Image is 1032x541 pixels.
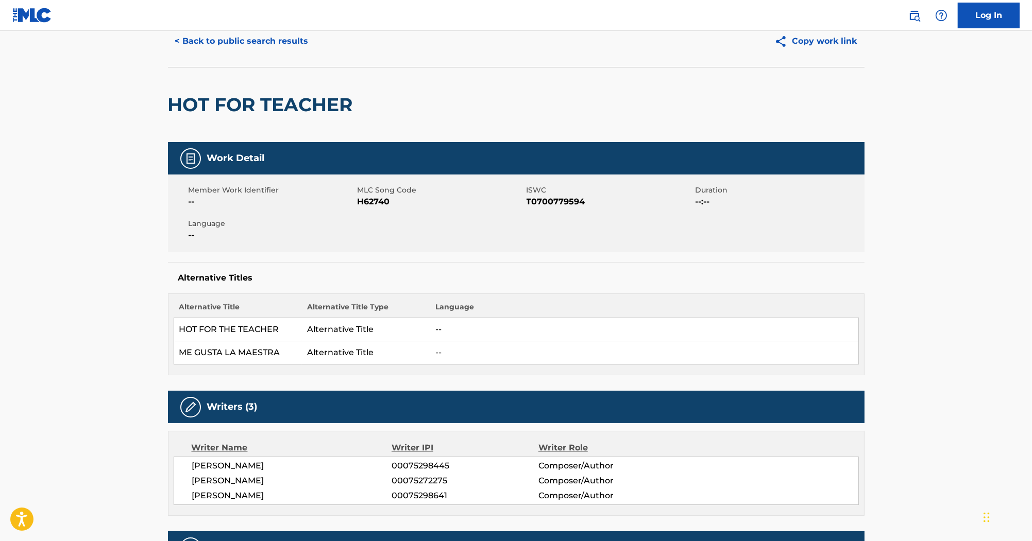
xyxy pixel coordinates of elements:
h5: Alternative Titles [178,273,854,283]
span: Composer/Author [538,490,672,502]
img: help [935,9,948,22]
span: 00075298445 [392,460,538,472]
th: Language [430,302,858,318]
span: [PERSON_NAME] [192,475,392,487]
span: Language [189,218,355,229]
img: Copy work link [774,35,792,48]
h5: Writers (3) [207,401,258,413]
td: HOT FOR THE TEACHER [174,318,302,341]
button: Copy work link [767,28,865,54]
span: 00075298641 [392,490,538,502]
span: 00075272275 [392,475,538,487]
td: -- [430,318,858,341]
div: Writer Name [192,442,392,454]
td: Alternative Title [302,318,430,341]
span: [PERSON_NAME] [192,490,392,502]
span: Composer/Author [538,460,672,472]
span: T0700779594 [527,196,693,208]
span: Duration [696,185,862,196]
span: [PERSON_NAME] [192,460,392,472]
h5: Work Detail [207,152,265,164]
span: ISWC [527,185,693,196]
button: < Back to public search results [168,28,316,54]
div: Writer IPI [392,442,538,454]
iframe: Chat Widget [980,492,1032,541]
div: Drag [984,502,990,533]
span: Member Work Identifier [189,185,355,196]
span: MLC Song Code [358,185,524,196]
h2: HOT FOR TEACHER [168,93,358,116]
img: Writers [184,401,197,413]
img: search [908,9,921,22]
span: -- [189,196,355,208]
span: Composer/Author [538,475,672,487]
a: Log In [958,3,1020,28]
td: -- [430,341,858,364]
td: Alternative Title [302,341,430,364]
div: Help [931,5,952,26]
span: -- [189,229,355,241]
img: Work Detail [184,152,197,165]
img: MLC Logo [12,8,52,23]
span: --:-- [696,196,862,208]
a: Public Search [904,5,925,26]
th: Alternative Title Type [302,302,430,318]
span: H62740 [358,196,524,208]
div: Writer Role [538,442,672,454]
th: Alternative Title [174,302,302,318]
td: ME GUSTA LA MAESTRA [174,341,302,364]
